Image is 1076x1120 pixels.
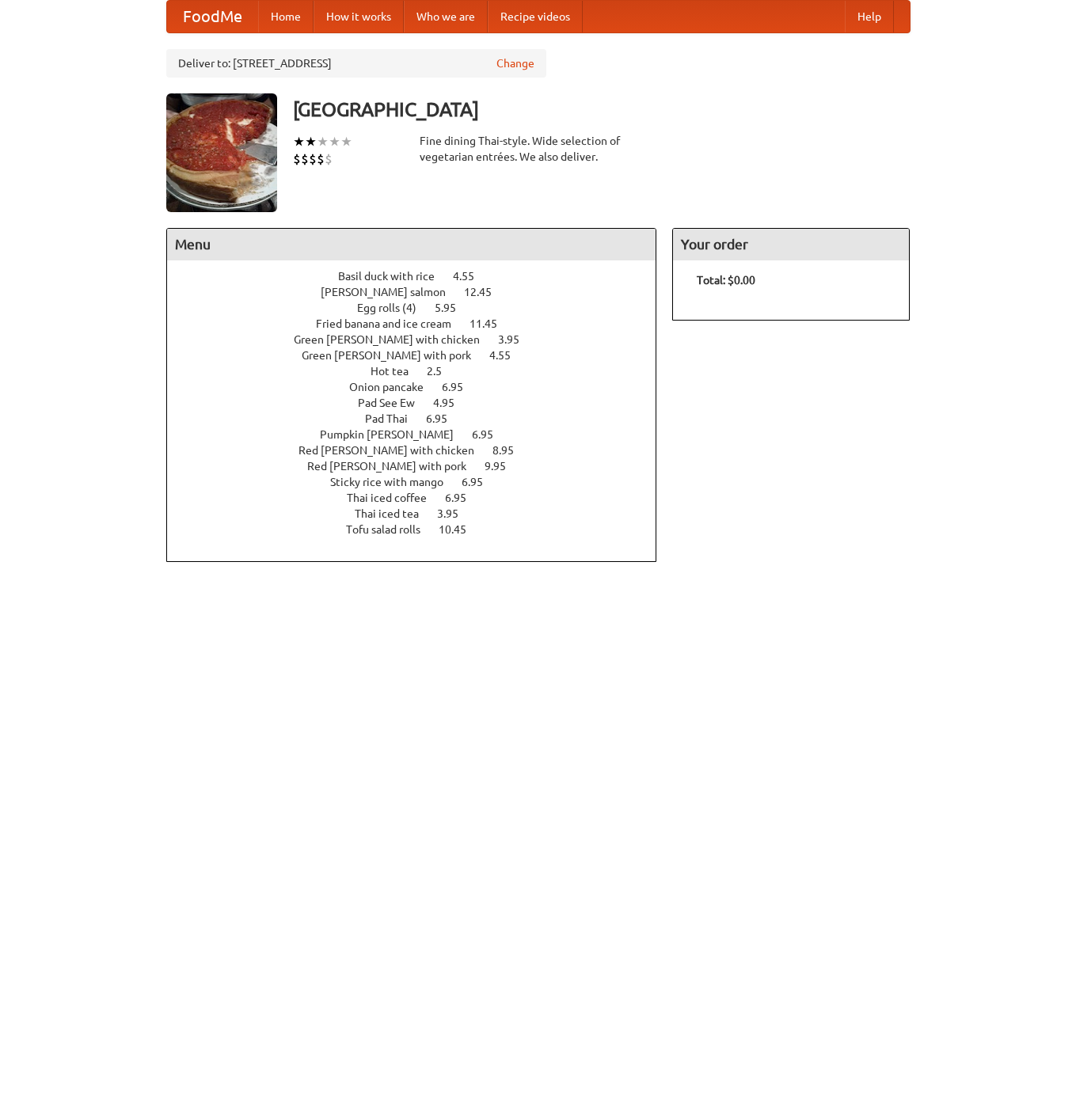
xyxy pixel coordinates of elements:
[355,507,488,520] a: Thai iced tea 3.95
[355,507,435,520] span: Thai iced tea
[321,286,462,298] span: [PERSON_NAME] salmon
[302,349,540,362] a: Green [PERSON_NAME] with pork 4.55
[321,286,521,298] a: [PERSON_NAME] salmon 12.45
[338,270,451,283] span: Basil duck with rice
[472,428,509,441] span: 6.95
[464,286,508,298] span: 12.45
[371,365,471,378] a: Hot tea 2.5
[317,150,325,168] li: $
[489,349,527,362] span: 4.55
[305,133,317,150] li: ★
[349,381,492,393] a: Onion pancake 6.95
[298,444,543,457] a: Red [PERSON_NAME] with chicken 8.95
[365,412,477,425] a: Pad Thai 6.95
[358,397,431,409] span: Pad See Ew
[358,397,484,409] a: Pad See Ew 4.95
[347,492,496,504] a: Thai iced coffee 6.95
[462,476,499,488] span: 6.95
[433,397,470,409] span: 4.95
[340,133,352,150] li: ★
[167,229,656,260] h4: Menu
[293,150,301,168] li: $
[320,428,523,441] a: Pumpkin [PERSON_NAME] 6.95
[371,365,424,378] span: Hot tea
[316,317,527,330] a: Fried banana and ice cream 11.45
[673,229,909,260] h4: Your order
[357,302,485,314] a: Egg rolls (4) 5.95
[437,507,474,520] span: 3.95
[445,492,482,504] span: 6.95
[166,49,546,78] div: Deliver to: [STREET_ADDRESS]
[166,93,277,212] img: angular.jpg
[307,460,535,473] a: Red [PERSON_NAME] with pork 9.95
[347,492,443,504] span: Thai iced coffee
[845,1,894,32] a: Help
[488,1,583,32] a: Recipe videos
[442,381,479,393] span: 6.95
[167,1,258,32] a: FoodMe
[338,270,504,283] a: Basil duck with rice 4.55
[420,133,657,165] div: Fine dining Thai-style. Wide selection of vegetarian entrées. We also deliver.
[314,1,404,32] a: How it works
[439,523,482,536] span: 10.45
[293,133,305,150] li: ★
[320,428,470,441] span: Pumpkin [PERSON_NAME]
[349,381,439,393] span: Onion pancake
[307,460,482,473] span: Red [PERSON_NAME] with pork
[496,55,534,71] a: Change
[294,333,496,346] span: Green [PERSON_NAME] with chicken
[470,317,513,330] span: 11.45
[498,333,535,346] span: 3.95
[453,270,490,283] span: 4.55
[485,460,522,473] span: 9.95
[697,274,755,287] b: Total: $0.00
[298,444,490,457] span: Red [PERSON_NAME] with chicken
[427,365,458,378] span: 2.5
[316,317,467,330] span: Fried banana and ice cream
[325,150,333,168] li: $
[435,302,472,314] span: 5.95
[301,150,309,168] li: $
[293,93,911,125] h3: [GEOGRAPHIC_DATA]
[258,1,314,32] a: Home
[302,349,487,362] span: Green [PERSON_NAME] with pork
[329,133,340,150] li: ★
[309,150,317,168] li: $
[357,302,432,314] span: Egg rolls (4)
[330,476,459,488] span: Sticky rice with mango
[317,133,329,150] li: ★
[492,444,530,457] span: 8.95
[404,1,488,32] a: Who we are
[330,476,512,488] a: Sticky rice with mango 6.95
[346,523,436,536] span: Tofu salad rolls
[294,333,549,346] a: Green [PERSON_NAME] with chicken 3.95
[365,412,424,425] span: Pad Thai
[426,412,463,425] span: 6.95
[346,523,496,536] a: Tofu salad rolls 10.45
